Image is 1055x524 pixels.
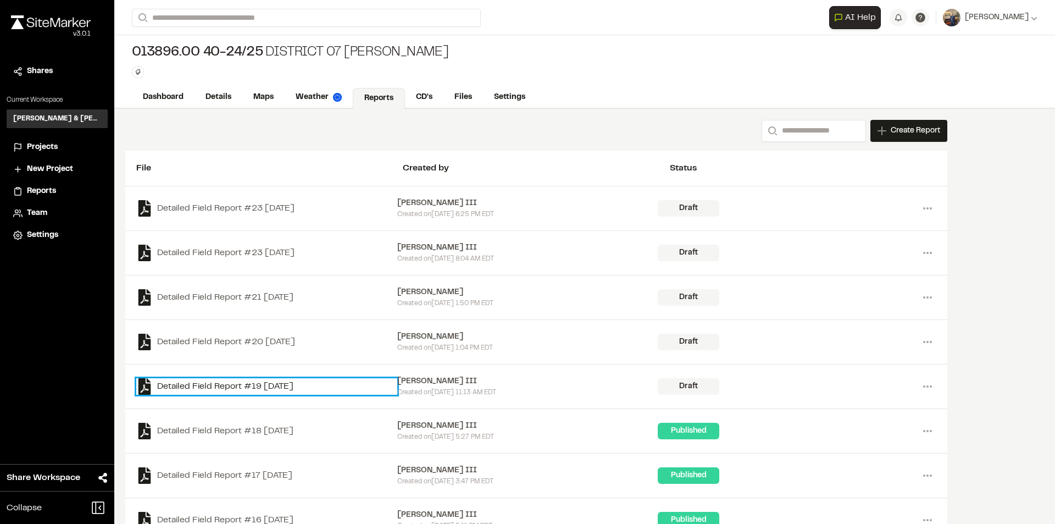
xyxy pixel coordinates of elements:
div: Status [670,162,936,175]
img: precipai.png [333,93,342,102]
a: New Project [13,163,101,175]
a: Team [13,207,101,219]
span: Projects [27,141,58,153]
a: Details [195,87,242,108]
div: [PERSON_NAME] III [397,197,658,209]
div: [PERSON_NAME] III [397,376,658,388]
div: Oh geez...please don't... [11,29,91,39]
div: Published [658,423,719,439]
h3: [PERSON_NAME] & [PERSON_NAME] Inc. [13,114,101,124]
span: 013896.00 40-24/25 [132,44,263,62]
a: Files [443,87,483,108]
div: District 07 [PERSON_NAME] [132,44,449,62]
div: Created on [DATE] 6:25 PM EDT [397,209,658,219]
a: Detailed Field Report #19 [DATE] [136,378,397,395]
div: Created on [DATE] 8:04 AM EDT [397,254,658,264]
button: Search [762,120,781,142]
button: [PERSON_NAME] [943,9,1037,26]
div: [PERSON_NAME] III [397,509,658,521]
a: Reports [353,88,405,109]
div: [PERSON_NAME] [397,331,658,343]
a: Detailed Field Report #23 [DATE] [136,245,397,261]
span: Shares [27,65,53,78]
div: Created on [DATE] 3:47 PM EDT [397,477,658,487]
span: New Project [27,163,73,175]
div: Created on [DATE] 11:13 AM EDT [397,388,658,398]
a: Detailed Field Report #17 [DATE] [136,467,397,484]
a: Detailed Field Report #23 [DATE] [136,200,397,217]
a: Reports [13,185,101,197]
button: Search [132,9,152,27]
a: Dashboard [132,87,195,108]
a: Detailed Field Report #18 [DATE] [136,423,397,439]
div: Created on [DATE] 5:27 PM EDT [397,432,658,442]
a: Shares [13,65,101,78]
span: AI Help [845,11,876,24]
button: Edit Tags [132,66,144,78]
span: Team [27,207,47,219]
span: Settings [27,229,58,241]
img: rebrand.png [11,15,91,29]
div: Open AI Assistant [829,6,885,29]
div: [PERSON_NAME] [397,286,658,299]
div: [PERSON_NAME] III [397,465,658,477]
span: [PERSON_NAME] [965,12,1029,24]
div: Draft [658,289,719,306]
div: [PERSON_NAME] III [397,420,658,432]
a: Settings [483,87,536,108]
div: Created on [DATE] 1:50 PM EDT [397,299,658,308]
img: User [943,9,960,26]
a: CD's [405,87,443,108]
a: Weather [285,87,353,108]
a: Settings [13,229,101,241]
div: [PERSON_NAME] III [397,242,658,254]
div: Created on [DATE] 1:04 PM EDT [397,343,658,353]
div: Draft [658,334,719,350]
span: Create Report [891,125,940,137]
span: Reports [27,185,56,197]
span: Share Workspace [7,471,80,484]
div: Draft [658,378,719,395]
div: Created by [403,162,669,175]
a: Maps [242,87,285,108]
div: Draft [658,200,719,217]
div: Published [658,467,719,484]
div: File [136,162,403,175]
a: Projects [13,141,101,153]
a: Detailed Field Report #21 [DATE] [136,289,397,306]
button: Open AI Assistant [829,6,881,29]
p: Current Workspace [7,95,108,105]
div: Draft [658,245,719,261]
a: Detailed Field Report #20 [DATE] [136,334,397,350]
span: Collapse [7,501,42,515]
